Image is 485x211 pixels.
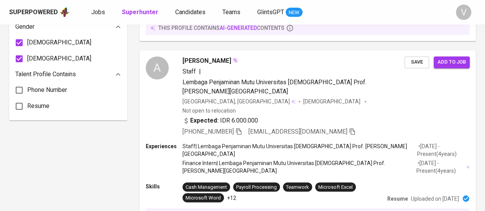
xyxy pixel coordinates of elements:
[182,79,367,95] span: Lembaga Penjaminan Mutu Universitas [DEMOGRAPHIC_DATA] Prof. [PERSON_NAME][GEOGRAPHIC_DATA]
[286,9,303,16] span: NEW
[182,128,234,135] span: [PHONE_NUMBER]
[434,56,470,68] button: Add to job
[387,195,408,202] p: Resume
[227,194,236,201] p: +12
[15,67,121,82] div: Talent Profile Contains
[257,8,303,17] a: GlintsGPT NEW
[199,67,201,76] span: |
[146,142,182,150] p: Experiences
[232,57,238,63] img: magic_wand.svg
[15,19,121,34] div: Gender
[286,183,309,191] div: Teamwork
[122,8,160,17] a: Superhunter
[236,183,277,191] div: Payroll Processing
[27,54,91,63] span: [DEMOGRAPHIC_DATA]
[416,159,465,175] p: • [DATE] - Present ( 4 years )
[182,68,196,75] span: Staff
[91,8,107,17] a: Jobs
[257,8,284,16] span: GlintsGPT
[27,38,91,47] span: [DEMOGRAPHIC_DATA]
[59,7,70,18] img: app logo
[182,107,236,114] p: Not open to relocation
[91,8,105,16] span: Jobs
[175,8,207,17] a: Candidates
[222,8,242,17] a: Teams
[303,98,362,105] span: [DEMOGRAPHIC_DATA]
[248,128,347,135] span: [EMAIL_ADDRESS][DOMAIN_NAME]
[9,7,70,18] a: Superpoweredapp logo
[437,58,466,67] span: Add to job
[182,56,231,65] span: [PERSON_NAME]
[27,85,67,95] span: Phone Number
[190,116,219,125] b: Expected:
[220,25,257,31] span: AI-generated
[456,5,471,20] div: V
[182,159,416,175] p: Finance Intern | Lembaga Penjaminan Mutu Universitas [DEMOGRAPHIC_DATA] Prof. [PERSON_NAME][GEOGR...
[9,8,58,17] div: Superpowered
[15,70,76,79] p: Talent Profile Contains
[146,56,169,79] div: A
[186,194,221,201] div: Microsoft Word
[404,56,429,68] button: Save
[417,142,470,158] p: • [DATE] - Present ( 4 years )
[122,8,158,16] b: Superhunter
[158,24,284,32] p: this profile contains contents
[408,58,425,67] span: Save
[318,183,353,191] div: Microsoft Excel
[186,183,227,191] div: Cash Management
[182,116,258,125] div: IDR 6.000.000
[182,98,296,105] div: [GEOGRAPHIC_DATA], [GEOGRAPHIC_DATA]
[222,8,240,16] span: Teams
[182,142,417,158] p: Staff | Lembaga Penjaminan Mutu Universitas [DEMOGRAPHIC_DATA] Prof. [PERSON_NAME][GEOGRAPHIC_DATA]
[146,182,182,190] p: Skills
[27,101,49,111] span: Resume
[175,8,206,16] span: Candidates
[411,195,459,202] p: Uploaded on [DATE]
[15,22,35,31] p: Gender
